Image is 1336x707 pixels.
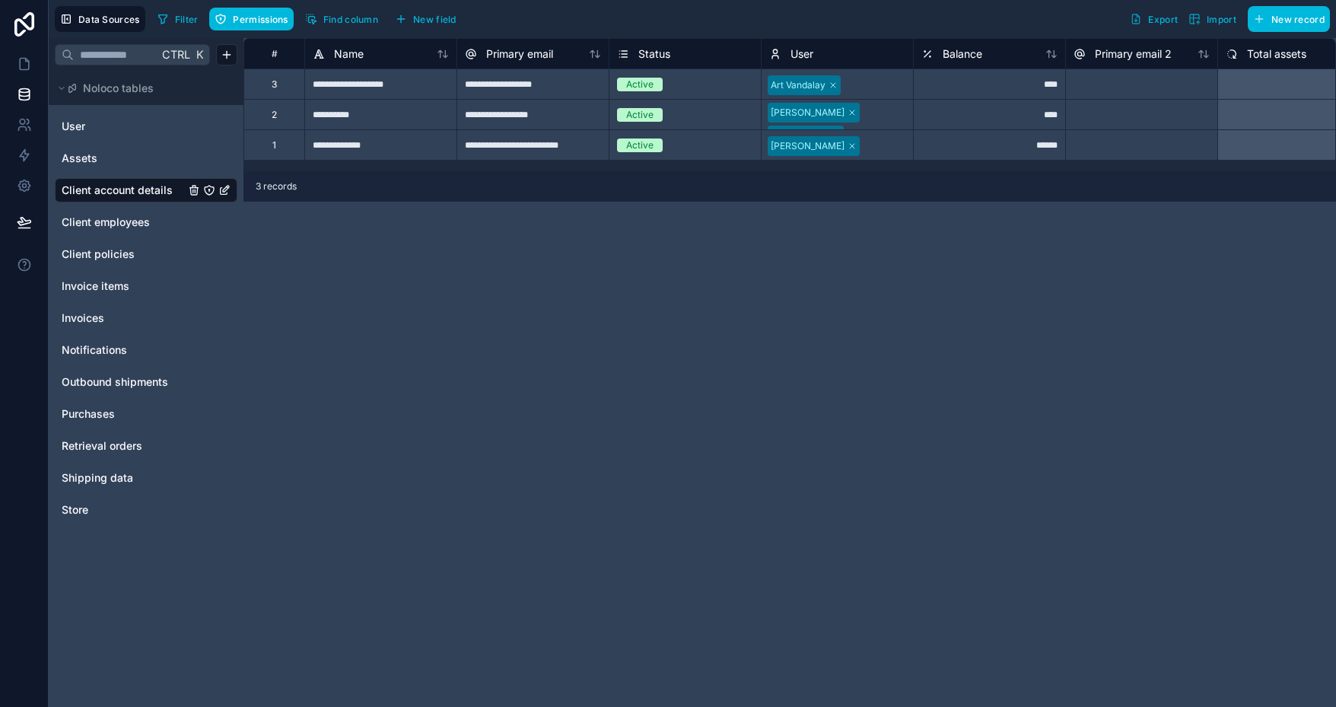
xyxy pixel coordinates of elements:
div: Invoices [55,306,237,330]
div: Client policies [55,242,237,266]
span: Store [62,502,88,518]
div: 1 [272,139,276,151]
div: Active [626,139,654,152]
a: Assets [62,151,185,166]
span: Filter [175,14,199,25]
a: Client policies [62,247,185,262]
span: Total assets [1247,46,1306,62]
span: Invoices [62,311,104,326]
button: Find column [300,8,383,30]
a: Outbound shipments [62,374,185,390]
div: Client account details [55,178,237,202]
span: Client account details [62,183,173,198]
span: Retrieval orders [62,438,142,454]
span: Outbound shipments [62,374,168,390]
span: Client policies [62,247,135,262]
a: New record [1242,6,1330,32]
button: Permissions [209,8,293,30]
span: Noloco tables [83,81,154,96]
a: Invoice items [62,279,185,294]
span: User [62,119,85,134]
a: Store [62,502,185,518]
span: User [790,46,813,62]
div: Client employees [55,210,237,234]
span: Client employees [62,215,150,230]
span: Name [334,46,364,62]
a: Notifications [62,342,185,358]
button: New field [390,8,462,30]
div: Invoice items [55,274,237,298]
a: Retrieval orders [62,438,185,454]
a: Purchases [62,406,185,422]
span: Import [1207,14,1236,25]
span: Primary email 2 [1095,46,1172,62]
a: Permissions [209,8,299,30]
a: Client employees [62,215,185,230]
div: [PERSON_NAME] [771,139,845,153]
button: Import [1183,6,1242,32]
div: Active [626,78,654,91]
span: Ctrl [161,45,192,64]
span: Balance [943,46,982,62]
a: User [62,119,185,134]
span: Data Sources [78,14,140,25]
span: New record [1271,14,1325,25]
span: Export [1148,14,1178,25]
span: Assets [62,151,97,166]
span: Invoice items [62,279,129,294]
div: 2 [272,109,277,121]
span: Find column [323,14,378,25]
div: Esben Retboll [771,129,829,142]
div: Outbound shipments [55,370,237,394]
div: Notifications [55,338,237,362]
a: Client account details [62,183,185,198]
button: Noloco tables [55,78,228,99]
div: Art Vandalay [771,78,825,92]
button: New record [1248,6,1330,32]
span: Notifications [62,342,127,358]
div: Purchases [55,402,237,426]
div: # [256,48,293,59]
span: Status [638,46,670,62]
span: 3 records [256,180,297,193]
button: Export [1124,6,1183,32]
div: User [55,114,237,139]
a: Shipping data [62,470,185,486]
span: New field [413,14,456,25]
div: Assets [55,146,237,170]
span: Shipping data [62,470,133,486]
div: Retrieval orders [55,434,237,458]
button: Filter [151,8,204,30]
button: Data Sources [55,6,145,32]
div: Store [55,498,237,522]
span: K [194,49,205,60]
a: Invoices [62,311,185,326]
div: [PERSON_NAME] [771,106,845,119]
span: Purchases [62,406,115,422]
div: 3 [272,78,277,91]
span: Permissions [233,14,288,25]
div: Active [626,108,654,122]
span: Primary email [486,46,553,62]
div: Shipping data [55,466,237,490]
